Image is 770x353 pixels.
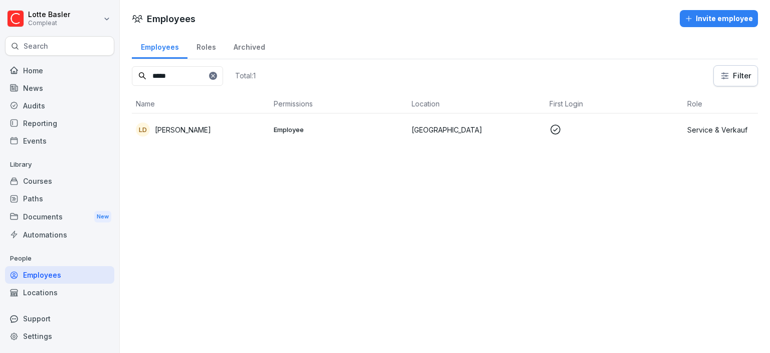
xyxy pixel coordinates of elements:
[5,114,114,132] a: Reporting
[5,97,114,114] a: Audits
[5,226,114,244] a: Automations
[5,207,114,226] a: DocumentsNew
[5,251,114,267] p: People
[187,33,225,59] a: Roles
[5,310,114,327] div: Support
[5,79,114,97] a: News
[132,94,270,113] th: Name
[5,62,114,79] a: Home
[274,125,404,134] p: Employee
[720,71,751,81] div: Filter
[5,172,114,190] a: Courses
[5,266,114,284] a: Employees
[147,12,196,26] h1: Employees
[685,13,753,24] div: Invite employee
[5,157,114,173] p: Library
[225,33,274,59] a: Archived
[136,123,150,137] div: LD
[28,11,70,19] p: Lotte Basler
[545,94,683,113] th: First Login
[28,20,70,27] p: Compleat
[270,94,408,113] th: Permissions
[235,71,256,80] p: Total: 1
[155,125,211,135] p: [PERSON_NAME]
[714,66,757,86] button: Filter
[24,41,48,51] p: Search
[412,125,541,135] p: [GEOGRAPHIC_DATA]
[5,132,114,150] a: Events
[408,94,545,113] th: Location
[5,207,114,226] div: Documents
[5,327,114,345] a: Settings
[132,33,187,59] a: Employees
[94,211,111,222] div: New
[5,190,114,207] a: Paths
[5,284,114,301] a: Locations
[680,10,758,27] button: Invite employee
